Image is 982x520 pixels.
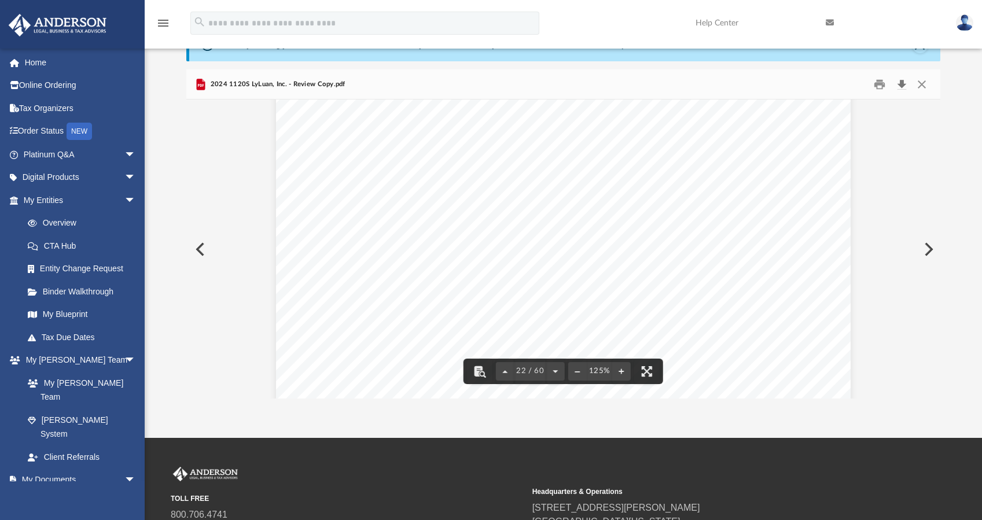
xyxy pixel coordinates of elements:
span: arrow_drop_down [124,469,148,492]
a: Overview [16,212,153,235]
span: 95207 [436,127,468,135]
div: Document Viewer [186,99,940,398]
button: Next File [915,233,940,265]
span: Employer [348,158,398,167]
span: Inc. [392,106,417,115]
span: For [348,190,367,198]
span: STOCKTON, [348,127,404,135]
span: LyLuan [348,106,386,115]
a: [STREET_ADDRESS][PERSON_NAME] [532,503,700,512]
a: Home [8,51,153,74]
a: My [PERSON_NAME] Team [16,371,142,408]
button: Print [868,75,891,93]
div: Current zoom level [587,367,612,375]
a: My Entitiesarrow_drop_down [8,189,153,212]
span: Number: [499,158,543,167]
i: search [193,16,206,28]
button: Close [911,75,932,93]
small: Headquarters & Operations [532,486,886,497]
button: Zoom in [612,359,631,384]
span: arrow_drop_down [124,349,148,373]
a: Tax Due Dates [16,326,153,349]
span: MARCH [392,116,424,125]
button: Previous File [186,233,212,265]
span: W [380,116,388,125]
span: arrow_drop_down [124,166,148,190]
span: December [473,190,523,198]
span: harbor [611,221,649,230]
button: 22 / 60 [514,359,546,384]
span: LANE [430,116,455,125]
a: Order StatusNEW [8,120,153,143]
span: Sec. [348,232,373,241]
a: menu [156,22,170,30]
a: Tax Organizers [8,97,153,120]
a: Client Referrals [16,445,148,469]
a: 800.706.4741 [171,510,227,519]
span: 1.263(a)-1(f). [380,232,467,241]
a: My Blueprint [16,303,148,326]
span: LyLuan [348,221,386,230]
a: Platinum Q&Aarrow_drop_down [8,143,153,166]
button: Zoom out [568,359,587,384]
span: the [486,221,505,230]
span: safe [580,221,605,230]
img: User Pic [956,14,973,31]
a: Binder Walkthrough [16,280,153,303]
button: Download [891,75,912,93]
span: Reg. [749,221,774,230]
span: 22 / 60 [514,367,546,375]
span: 1215 [348,116,373,125]
span: arrow_drop_down [124,143,148,167]
span: CA [411,127,424,135]
span: arrow_drop_down [124,189,148,212]
span: is [424,221,436,230]
span: making [442,221,480,230]
span: [US_EMPLOYER_IDENTIFICATION_NUMBER] [555,158,826,167]
span: 31, [530,190,549,198]
a: CTA Hub [16,234,153,257]
span: Year [399,190,424,198]
button: Next page [546,359,565,384]
span: Identification [405,158,494,167]
a: Online Ordering [8,74,153,97]
span: Inc. [392,221,417,230]
small: TOLL FREE [171,493,524,504]
button: Toggle findbar [467,359,492,384]
span: under [711,221,742,230]
span: minimis [530,221,574,230]
a: Entity Change Request [16,257,153,281]
a: Digital Productsarrow_drop_down [8,166,153,189]
i: menu [156,16,170,30]
button: Previous page [496,359,514,384]
a: [PERSON_NAME] System [16,408,148,445]
a: My [PERSON_NAME] Teamarrow_drop_down [8,349,148,372]
div: Preview [186,69,940,399]
span: 2024 1120S LyLuan, Inc. - Review Copy.pdf [208,79,345,90]
span: the [374,190,392,198]
div: NEW [67,123,92,140]
span: Ending [430,190,468,198]
span: 2024 [555,190,580,198]
div: File preview [186,99,940,398]
button: Enter fullscreen [634,359,660,384]
span: de [511,221,524,230]
a: My Documentsarrow_drop_down [8,469,148,492]
span: election [655,221,705,230]
img: Anderson Advisors Platinum Portal [171,467,240,482]
img: Anderson Advisors Platinum Portal [5,14,110,36]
